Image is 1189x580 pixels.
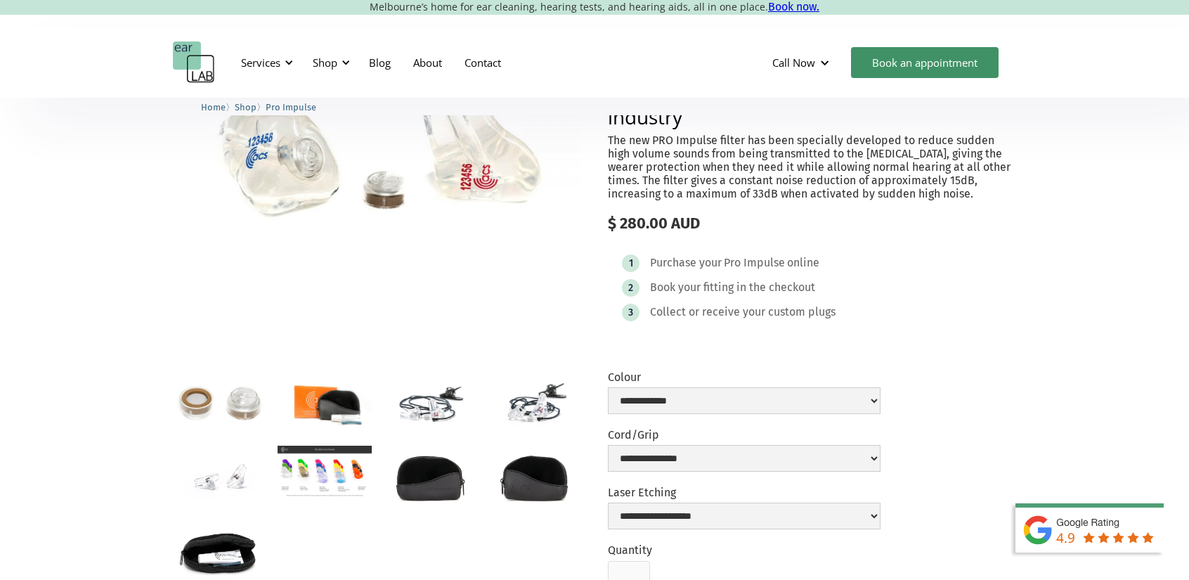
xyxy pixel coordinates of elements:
[787,256,819,270] div: online
[173,17,581,272] a: open lightbox
[235,102,256,112] span: Shop
[201,102,226,112] span: Home
[772,56,815,70] div: Call Now
[608,486,881,499] label: Laser Etching
[266,102,316,112] span: Pro Impulse
[761,41,844,84] div: Call Now
[608,134,1016,201] p: The new PRO Impulse filter has been specially developed to reduce sudden high volume sounds from ...
[628,307,633,318] div: 3
[383,372,476,434] a: open lightbox
[608,428,881,442] label: Cord/Grip
[173,372,266,434] a: open lightbox
[608,87,1016,127] h2: Ideal for hunting, shooting and the military industry
[173,41,215,84] a: home
[358,42,402,83] a: Blog
[173,446,266,508] a: open lightbox
[201,100,235,115] li: 〉
[266,100,316,113] a: Pro Impulse
[608,370,881,384] label: Colour
[278,372,371,434] a: open lightbox
[608,543,652,557] label: Quantity
[233,41,297,84] div: Services
[650,281,815,295] div: Book your fitting in the checkout
[304,41,354,84] div: Shop
[608,214,1016,233] div: $ 280.00 AUD
[650,305,836,319] div: Collect or receive your custom plugs
[628,283,633,293] div: 2
[650,256,722,270] div: Purchase your
[724,256,785,270] div: Pro Impulse
[488,446,581,508] a: open lightbox
[851,47,999,78] a: Book an appointment
[402,42,453,83] a: About
[453,42,512,83] a: Contact
[235,100,256,113] a: Shop
[313,56,337,70] div: Shop
[173,17,581,272] img: Pro Impulse
[488,372,581,434] a: open lightbox
[235,100,266,115] li: 〉
[201,100,226,113] a: Home
[629,258,633,269] div: 1
[278,446,371,498] a: open lightbox
[241,56,280,70] div: Services
[383,446,476,508] a: open lightbox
